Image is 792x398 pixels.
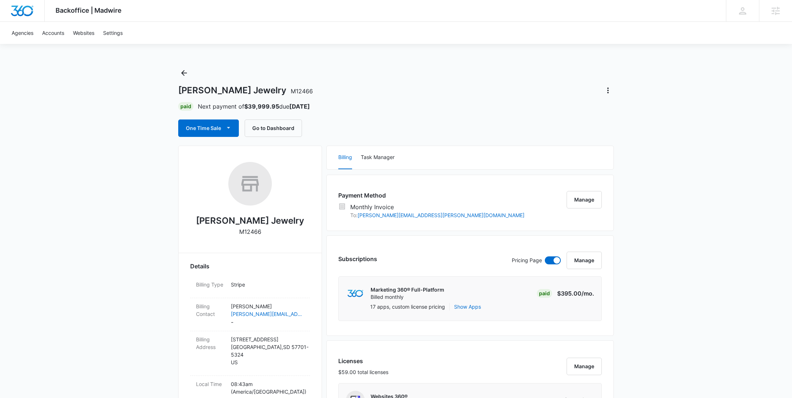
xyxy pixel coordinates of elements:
p: Pricing Page [512,256,542,264]
button: Manage [567,358,602,375]
p: Monthly Invoice [350,203,524,211]
h3: Payment Method [338,191,524,200]
p: M12466 [239,227,261,236]
span: /mo. [581,290,594,297]
h1: [PERSON_NAME] Jewelry [178,85,313,96]
p: Billed monthly [371,293,444,301]
p: Next payment of due [198,102,310,111]
a: [PERSON_NAME][EMAIL_ADDRESS][PERSON_NAME][DOMAIN_NAME] [358,212,524,218]
button: Task Manager [361,146,395,169]
a: Agencies [7,22,38,44]
p: $59.00 total licenses [338,368,388,376]
p: $395.00 [557,289,594,298]
dt: Billing Address [196,336,225,351]
a: [PERSON_NAME][EMAIL_ADDRESS][PERSON_NAME][DOMAIN_NAME] [231,310,304,318]
p: [STREET_ADDRESS] [GEOGRAPHIC_DATA] , SD 57701-5324 US [231,336,304,366]
h2: [PERSON_NAME] Jewelry [196,214,304,227]
p: To: [350,211,524,219]
a: Websites [69,22,99,44]
a: Accounts [38,22,69,44]
img: marketing360Logo [347,290,363,297]
div: Paid [537,289,552,298]
button: Actions [602,85,614,96]
a: Settings [99,22,127,44]
button: Billing [338,146,352,169]
h3: Subscriptions [338,255,377,263]
p: 08:43am ( America/[GEOGRAPHIC_DATA] ) [231,380,304,395]
p: Marketing 360® Full-Platform [371,286,444,293]
button: Manage [567,191,602,208]
div: Billing TypeStripe [190,276,310,298]
span: M12466 [291,88,313,95]
span: Backoffice | Madwire [56,7,122,14]
button: Show Apps [454,303,481,310]
span: Details [190,262,209,271]
dt: Billing Contact [196,302,225,318]
dd: - [231,302,304,326]
dt: Local Time [196,380,225,388]
strong: [DATE] [289,103,310,110]
button: Back [178,67,190,79]
button: One Time Sale [178,119,239,137]
p: Stripe [231,281,304,288]
div: Billing Contact[PERSON_NAME][PERSON_NAME][EMAIL_ADDRESS][PERSON_NAME][DOMAIN_NAME]- [190,298,310,331]
button: Go to Dashboard [245,119,302,137]
button: Manage [567,252,602,269]
div: Paid [178,102,193,111]
p: [PERSON_NAME] [231,302,304,310]
dt: Billing Type [196,281,225,288]
h3: Licenses [338,357,388,365]
div: Billing Address[STREET_ADDRESS][GEOGRAPHIC_DATA],SD 57701-5324US [190,331,310,376]
strong: $39,999.95 [244,103,279,110]
p: 17 apps, custom license pricing [370,303,445,310]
